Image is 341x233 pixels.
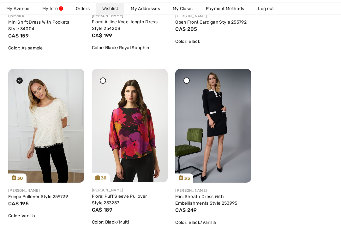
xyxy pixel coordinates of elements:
[8,20,69,31] a: Mini Shift Dress With Pockets Style 34004
[252,3,286,14] a: Log out
[8,201,29,207] span: CA$ 195
[92,187,168,193] div: [PERSON_NAME]
[8,188,84,193] div: [PERSON_NAME]
[8,69,84,183] img: frank-lyman-tops-vanilla_259739_2_4286_search.jpg
[8,13,84,19] div: Compli K
[6,5,30,12] span: My Avenue
[175,207,197,213] span: CA$ 249
[8,45,84,51] div: Color: As sample
[175,69,251,183] img: joseph-ribkoff-dresses-jumpsuits-black-vanilla_253995_2_767f_search.jpg
[92,69,168,182] img: joseph-ribkoff-tops-black-multi_253257_1_82b6_search.jpg
[166,3,200,14] a: My Closet
[92,219,168,225] div: Color: Black/Multi
[8,194,68,199] a: Fringe Pullover Style 259739
[92,44,168,51] div: Color: Black/Royal Sapphire
[8,213,84,219] div: Color: Vanilla
[8,69,84,183] a: 30
[175,38,251,45] div: Color: Black
[8,33,29,39] span: CA$ 159
[175,20,247,25] a: Open Front Cardigan Style 253792
[96,3,124,14] a: Wishlist
[200,3,251,14] a: Payment Methods
[175,188,251,193] div: [PERSON_NAME]
[175,26,197,32] span: CA$ 205
[92,13,168,19] div: [PERSON_NAME]
[175,194,237,206] a: Mini Sheath Dress With Embellishments Style 253995
[92,207,113,213] span: CA$ 189
[175,69,251,183] a: 35
[175,13,251,19] div: [PERSON_NAME]
[175,219,251,226] div: Color: Black/Vanilla
[92,69,168,182] a: 30
[69,3,96,14] a: Orders
[124,3,166,14] a: My Addresses
[92,19,158,31] a: Floral A-line Knee-length Dress Style 254208
[92,194,147,206] a: Floral Puff Sleeve Pullover Style 253257
[92,32,112,38] span: CA$ 199
[36,3,69,14] a: My Info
